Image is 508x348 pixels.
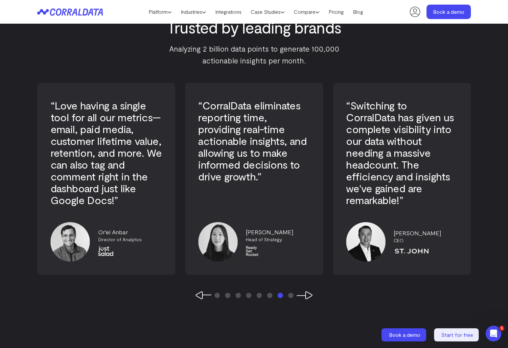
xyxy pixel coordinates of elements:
button: Slide 1 [215,293,220,298]
p: [PERSON_NAME] [246,228,293,236]
button: Slide 8 [288,293,293,298]
p: Analyzing 2 billion data points to generate 100,000 actionable insights per month. [168,43,340,66]
a: Integrations [211,7,246,17]
q: CorralData eliminates reporting time, providing real-time actionable insights, and allowing us to... [198,99,310,182]
p: [PERSON_NAME] [394,229,441,237]
p: Head of Strategy [246,236,293,243]
button: Slide 6 [267,293,272,298]
a: Pricing [324,7,348,17]
button: Previous Slide [196,291,211,299]
a: Industries [176,7,211,17]
a: Book a demo [381,328,427,341]
button: Slide 7 [278,293,283,298]
a: Blog [348,7,368,17]
a: Platform [144,7,176,17]
img: Just Salad [98,246,113,256]
h3: Trusted by leading brands [32,18,476,36]
p: CEO [394,237,441,244]
q: Switching to CorralData has given us complete visibility into our data without needing a massive ... [346,99,458,206]
a: Book a demo [427,5,471,19]
img: Ready, Set, Rocket [246,246,258,256]
span: Start for free [441,332,473,338]
q: Love having a single tool for all our metrics—email, paid media, customer lifetime value, retenti... [51,99,162,206]
button: Next Slide [297,291,312,299]
a: Case Studies [246,7,289,17]
iframe: Intercom live chat [486,326,501,341]
p: Or’el Anbar [98,228,142,236]
span: Book a demo [389,332,420,338]
p: Director of Analytics [98,236,142,243]
a: Compare [289,7,324,17]
button: Slide 5 [257,293,262,298]
span: 1 [499,326,504,331]
a: Start for free [434,328,480,341]
button: Slide 2 [225,293,230,298]
img: St John Knits [394,247,429,255]
button: Slide 4 [246,293,251,298]
button: Slide 3 [236,293,241,298]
